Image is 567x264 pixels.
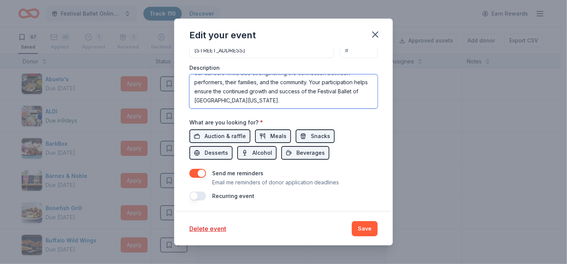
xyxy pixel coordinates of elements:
span: Alcohol [252,148,272,157]
p: Email me reminders of donor application deadlines [212,178,339,187]
div: Edit your event [189,29,256,41]
button: Alcohol [237,146,277,160]
button: Delete event [189,224,226,233]
label: Send me reminders [212,170,263,176]
button: Save [352,221,378,236]
span: Auction & raffle [205,132,246,141]
span: Snacks [311,132,330,141]
span: Beverages [296,148,325,157]
button: Meals [255,129,291,143]
span: Desserts [205,148,228,157]
button: Beverages [281,146,329,160]
input: Enter a US address [189,43,334,58]
button: Auction & raffle [189,129,250,143]
button: Snacks [296,129,335,143]
span: Meals [270,132,287,141]
label: What are you looking for? [189,119,263,126]
button: Desserts [189,146,233,160]
textarea: The Festival Ballet of [GEOGRAPHIC_DATA][US_STATE] is pleased to host a fundraiser in conjunction... [189,74,378,108]
input: # [340,43,378,58]
label: Description [189,64,220,72]
label: Recurring event [212,193,254,199]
